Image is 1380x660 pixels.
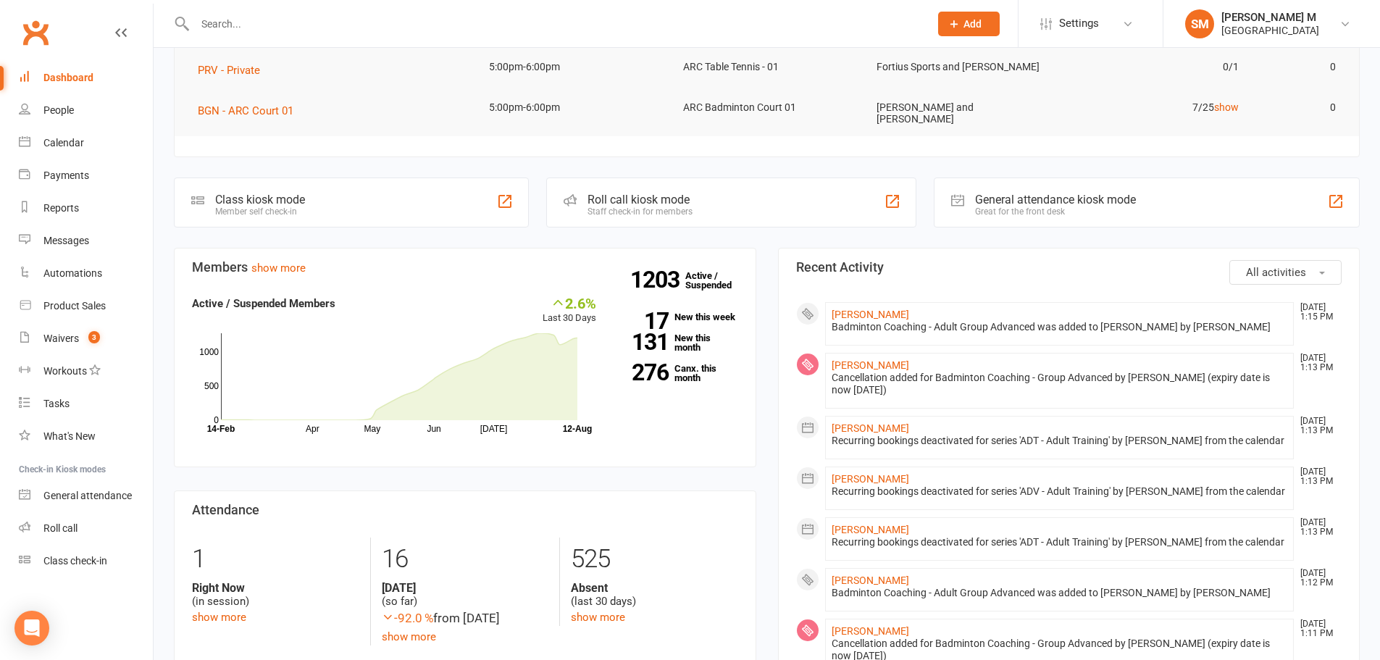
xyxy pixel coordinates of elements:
a: Payments [19,159,153,192]
a: show [1214,101,1239,113]
a: Waivers 3 [19,322,153,355]
a: Automations [19,257,153,290]
strong: 276 [618,362,669,383]
a: Clubworx [17,14,54,51]
div: Member self check-in [215,206,305,217]
td: 5:00pm-6:00pm [476,91,670,125]
td: ARC Table Tennis - 01 [670,50,864,84]
span: PRV - Private [198,64,260,77]
div: Open Intercom Messenger [14,611,49,646]
div: Payments [43,170,89,181]
strong: 17 [618,310,669,332]
td: 0/1 [1058,50,1252,84]
div: 16 [382,538,548,581]
div: Roll call [43,522,78,534]
a: show more [251,262,306,275]
time: [DATE] 1:15 PM [1293,303,1341,322]
td: ARC Badminton Court 01 [670,91,864,125]
div: 1 [192,538,359,581]
a: [PERSON_NAME] [832,473,909,485]
time: [DATE] 1:13 PM [1293,467,1341,486]
span: All activities [1246,266,1306,279]
a: Tasks [19,388,153,420]
td: Fortius Sports and [PERSON_NAME] [863,50,1058,84]
a: [PERSON_NAME] [832,422,909,434]
span: Add [963,18,982,30]
div: Last 30 Days [543,295,596,326]
div: General attendance kiosk mode [975,193,1136,206]
button: Add [938,12,1000,36]
div: Tasks [43,398,70,409]
div: from [DATE] [382,609,548,628]
button: BGN - ARC Court 01 [198,102,304,120]
div: [GEOGRAPHIC_DATA] [1221,24,1319,37]
span: 3 [88,331,100,343]
a: Calendar [19,127,153,159]
div: Dashboard [43,72,93,83]
a: Dashboard [19,62,153,94]
div: Great for the front desk [975,206,1136,217]
a: 276Canx. this month [618,364,738,383]
strong: Active / Suspended Members [192,297,335,310]
div: What's New [43,430,96,442]
a: [PERSON_NAME] [832,524,909,535]
div: Waivers [43,333,79,344]
a: [PERSON_NAME] [832,625,909,637]
strong: 131 [618,331,669,353]
span: -92.0 % [382,611,433,625]
input: Search... [191,14,919,34]
a: show more [382,630,436,643]
time: [DATE] 1:13 PM [1293,417,1341,435]
div: Badminton Coaching - Adult Group Advanced was added to [PERSON_NAME] by [PERSON_NAME] [832,321,1288,333]
strong: 1203 [630,269,685,291]
div: Recurring bookings deactivated for series 'ADV - Adult Training' by [PERSON_NAME] from the calendar [832,485,1288,498]
div: Staff check-in for members [587,206,693,217]
div: (so far) [382,581,548,609]
div: General attendance [43,490,132,501]
td: 0 [1252,50,1349,84]
div: Badminton Coaching - Adult Group Advanced was added to [PERSON_NAME] by [PERSON_NAME] [832,587,1288,599]
a: show more [192,611,246,624]
div: 2.6% [543,295,596,311]
a: Workouts [19,355,153,388]
a: [PERSON_NAME] [832,309,909,320]
div: (last 30 days) [571,581,737,609]
td: [PERSON_NAME] and [PERSON_NAME] [863,91,1058,136]
button: PRV - Private [198,62,270,79]
a: [PERSON_NAME] [832,575,909,586]
a: Roll call [19,512,153,545]
div: SM [1185,9,1214,38]
time: [DATE] 1:11 PM [1293,619,1341,638]
a: General attendance kiosk mode [19,480,153,512]
div: Recurring bookings deactivated for series 'ADT - Adult Training' by [PERSON_NAME] from the calendar [832,536,1288,548]
div: (in session) [192,581,359,609]
div: Cancellation added for Badminton Coaching - Group Advanced by [PERSON_NAME] (expiry date is now [... [832,372,1288,396]
div: [PERSON_NAME] M [1221,11,1319,24]
div: Roll call kiosk mode [587,193,693,206]
div: Recurring bookings deactivated for series 'ADT - Adult Training' by [PERSON_NAME] from the calendar [832,435,1288,447]
strong: Absent [571,581,737,595]
a: People [19,94,153,127]
h3: Recent Activity [796,260,1342,275]
strong: [DATE] [382,581,548,595]
div: Workouts [43,365,87,377]
a: What's New [19,420,153,453]
div: Class check-in [43,555,107,567]
div: Product Sales [43,300,106,312]
h3: Attendance [192,503,738,517]
a: Product Sales [19,290,153,322]
time: [DATE] 1:13 PM [1293,518,1341,537]
a: Reports [19,192,153,225]
div: Messages [43,235,89,246]
div: Calendar [43,137,84,149]
a: 131New this month [618,333,738,352]
time: [DATE] 1:13 PM [1293,354,1341,372]
div: Automations [43,267,102,279]
span: BGN - ARC Court 01 [198,104,293,117]
a: Messages [19,225,153,257]
td: 7/25 [1058,91,1252,125]
h3: Members [192,260,738,275]
a: 17New this week [618,312,738,322]
div: 525 [571,538,737,581]
a: [PERSON_NAME] [832,359,909,371]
